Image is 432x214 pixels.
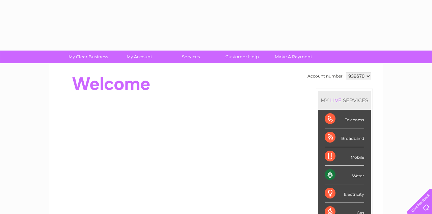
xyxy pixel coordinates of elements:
[306,70,344,82] td: Account number
[325,128,364,147] div: Broadband
[112,51,167,63] a: My Account
[266,51,321,63] a: Make A Payment
[325,147,364,166] div: Mobile
[329,97,343,103] div: LIVE
[60,51,116,63] a: My Clear Business
[318,91,371,110] div: MY SERVICES
[325,166,364,184] div: Water
[325,110,364,128] div: Telecoms
[163,51,219,63] a: Services
[214,51,270,63] a: Customer Help
[325,184,364,203] div: Electricity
